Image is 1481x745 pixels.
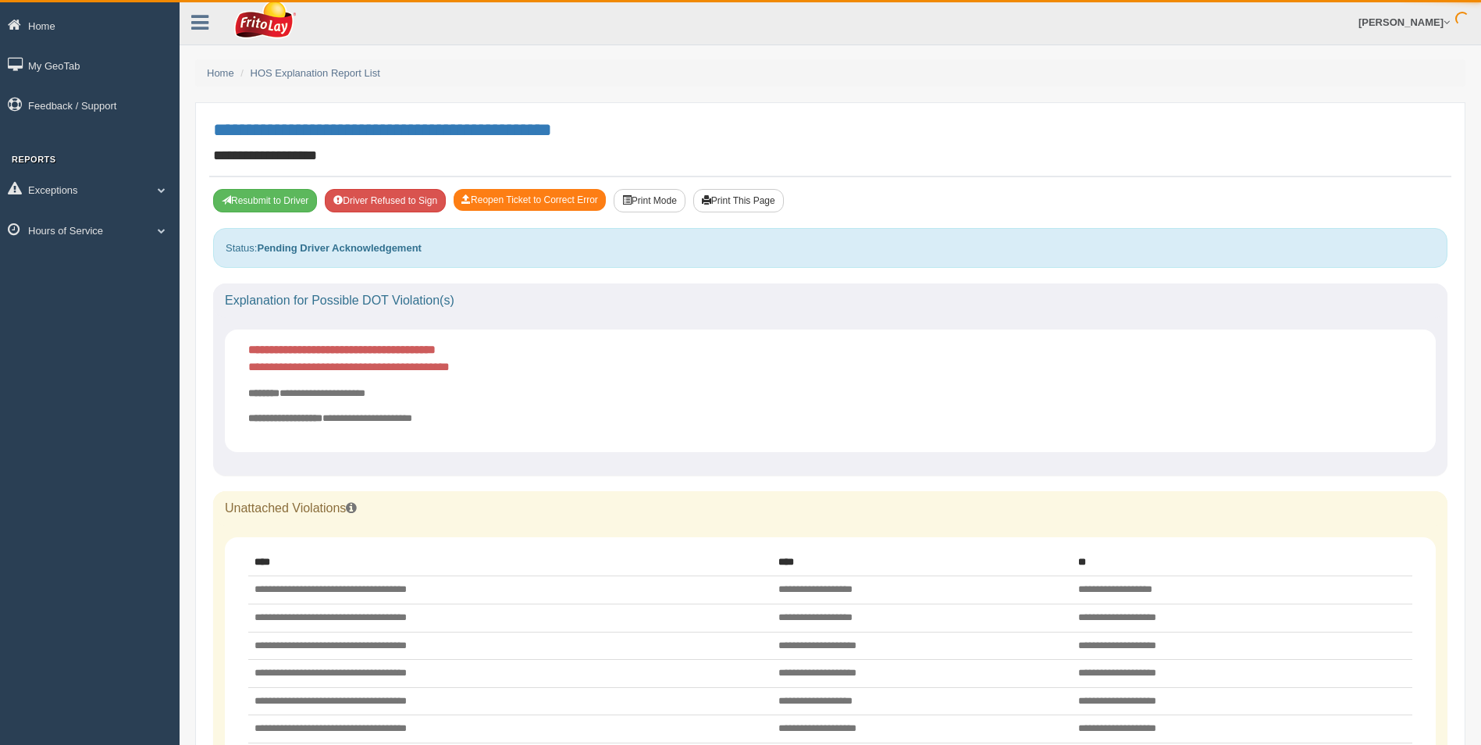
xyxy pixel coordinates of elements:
button: Print Mode [614,189,685,212]
strong: Pending Driver Acknowledgement [257,242,421,254]
div: Unattached Violations [213,491,1447,526]
button: Resubmit To Driver [213,189,317,212]
button: Reopen Ticket [454,189,606,211]
a: Home [207,67,234,79]
div: Status: [213,228,1447,268]
button: Driver Refused to Sign [325,189,446,212]
div: Explanation for Possible DOT Violation(s) [213,283,1447,318]
button: Print This Page [693,189,784,212]
a: HOS Explanation Report List [251,67,380,79]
